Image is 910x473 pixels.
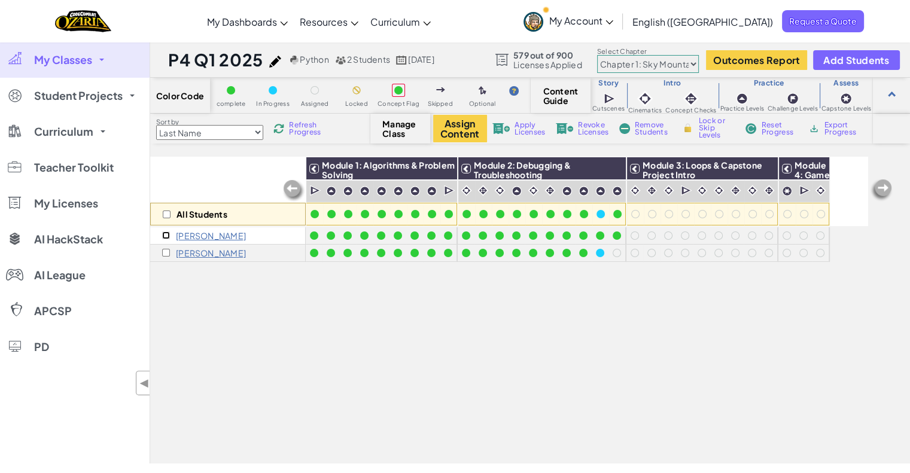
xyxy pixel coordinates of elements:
img: IconPracticeLevel.svg [427,186,437,196]
a: Request a Quote [782,10,864,32]
img: IconReload.svg [273,123,284,134]
img: IconInteractive.svg [646,185,658,196]
img: IconCinematic.svg [696,185,708,196]
span: Manage Class [382,119,418,138]
span: Challenge Levels [768,105,818,112]
img: IconCapstoneLevel.svg [840,93,852,105]
img: IconLicenseApply.svg [492,123,510,134]
img: IconLock.svg [681,123,694,133]
span: Teacher Toolkit [34,162,114,173]
span: Resources [300,16,348,28]
span: Module 3: Loops & Capstone Project Intro [643,160,762,180]
span: Locked [345,100,367,107]
img: IconPracticeLevel.svg [736,93,748,105]
span: My Classes [34,54,92,65]
span: Export Progress [824,121,861,136]
span: In Progress [256,100,290,107]
a: Ozaria by CodeCombat logo [55,9,111,33]
img: IconInteractive.svg [763,185,775,196]
button: Add Students [813,50,899,70]
img: IconPracticeLevel.svg [326,186,336,196]
img: IconLicenseRevoke.svg [556,123,574,134]
p: All Students [176,209,227,219]
span: Add Students [823,55,889,65]
span: My Dashboards [207,16,277,28]
button: Assign Content [433,115,487,142]
img: IconPracticeLevel.svg [393,186,403,196]
span: Cinematics [628,107,662,114]
img: IconPracticeLevel.svg [595,186,605,196]
span: Capstone Levels [821,105,871,112]
img: IconCinematic.svg [713,185,725,196]
img: IconPracticeLevel.svg [360,186,370,196]
img: IconCinematic.svg [494,185,506,196]
img: IconPracticeLevel.svg [612,186,622,196]
span: Assigned [301,100,329,107]
img: IconInteractive.svg [683,90,699,107]
span: Python [300,54,328,65]
a: My Dashboards [201,5,294,38]
span: Reset Progress [762,121,798,136]
span: Student Projects [34,90,123,101]
img: IconCutscene.svg [310,185,321,197]
span: [DATE] [408,54,434,65]
span: AI HackStack [34,234,103,245]
span: My Account [549,14,613,27]
img: IconPracticeLevel.svg [512,186,522,196]
img: avatar [524,12,543,32]
span: English ([GEOGRAPHIC_DATA]) [632,16,773,28]
h1: P4 Q1 2025 [168,48,263,71]
img: IconCutscene.svg [799,185,811,197]
span: 579 out of 900 [513,50,582,60]
a: Curriculum [364,5,437,38]
img: IconInteractive.svg [544,185,556,196]
img: IconCinematic.svg [663,185,674,196]
img: IconArchive.svg [808,123,820,134]
span: Optional [469,100,496,107]
span: Concept Flag [378,100,419,107]
h3: Practice [719,78,820,88]
span: Skipped [428,100,453,107]
span: Revoke Licenses [578,121,608,136]
img: IconCutscene.svg [444,185,455,197]
img: IconReset.svg [745,123,757,134]
img: Arrow_Left_Inactive.png [282,179,306,203]
span: Remove Students [635,121,671,136]
img: iconPencil.svg [269,56,281,68]
span: Module 2: Debugging & Troubleshooting [474,160,571,180]
a: Resources [294,5,364,38]
img: IconPracticeLevel.svg [562,186,572,196]
span: complete [217,100,246,107]
h3: Story [591,78,626,88]
a: My Account [518,2,619,40]
img: IconPracticeLevel.svg [343,186,353,196]
img: IconPracticeLevel.svg [376,186,386,196]
img: python.png [290,56,299,65]
img: IconCinematic.svg [461,185,472,196]
img: IconPracticeLevel.svg [579,186,589,196]
h3: Intro [626,78,718,88]
button: Outcomes Report [706,50,807,70]
span: Color Code [156,91,204,100]
img: IconCinematic.svg [815,185,826,196]
img: IconCinematic.svg [637,90,653,107]
h3: Assess [820,78,873,88]
img: IconCapstoneLevel.svg [782,186,792,196]
img: IconHint.svg [509,86,519,96]
img: IconCutscene.svg [681,185,692,197]
a: English ([GEOGRAPHIC_DATA]) [626,5,779,38]
img: IconCinematic.svg [528,185,539,196]
span: Concept Checks [665,107,716,114]
span: 2 Students [347,54,390,65]
img: IconSkippedLevel.svg [436,87,445,92]
img: IconCinematic.svg [747,185,758,196]
span: Lock or Skip Levels [699,117,734,139]
img: MultipleUsers.png [335,56,346,65]
span: AI League [34,270,86,280]
span: Content Guide [543,86,579,105]
span: Curriculum [34,126,93,137]
img: IconRemoveStudents.svg [619,123,630,134]
span: Cutscenes [592,105,625,112]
